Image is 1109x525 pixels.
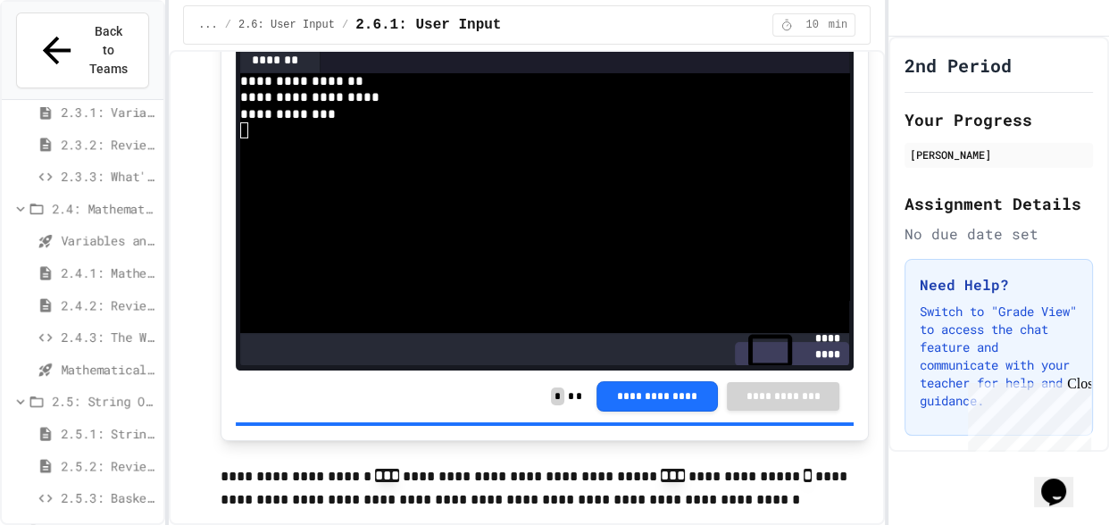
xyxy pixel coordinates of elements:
[355,14,501,36] span: 2.6.1: User Input
[920,303,1078,410] p: Switch to "Grade View" to access the chat feature and communicate with your teacher for help and ...
[905,223,1093,245] div: No due date set
[61,360,156,379] span: Mathematical Operators - Quiz
[829,18,848,32] span: min
[61,167,156,186] span: 2.3.3: What's the Type?
[7,7,123,113] div: Chat with us now!Close
[88,22,130,79] span: Back to Teams
[225,18,231,32] span: /
[61,328,156,346] span: 2.4.3: The World's Worst [PERSON_NAME] Market
[61,135,156,154] span: 2.3.2: Review - Variables and Data Types
[905,107,1093,132] h2: Your Progress
[61,424,156,443] span: 2.5.1: String Operators
[798,18,827,32] span: 10
[52,199,156,218] span: 2.4: Mathematical Operators
[905,53,1012,78] h1: 2nd Period
[342,18,348,32] span: /
[52,392,156,411] span: 2.5: String Operators
[198,18,218,32] span: ...
[61,103,156,121] span: 2.3.1: Variables and Data Types
[910,146,1088,162] div: [PERSON_NAME]
[61,456,156,475] span: 2.5.2: Review - String Operators
[61,488,156,507] span: 2.5.3: Basketballs and Footballs
[1034,454,1091,507] iframe: chat widget
[961,376,1091,452] iframe: chat widget
[61,263,156,282] span: 2.4.1: Mathematical Operators
[61,296,156,314] span: 2.4.2: Review - Mathematical Operators
[920,274,1078,296] h3: Need Help?
[61,231,156,250] span: Variables and Data types - Quiz
[238,18,335,32] span: 2.6: User Input
[905,191,1093,216] h2: Assignment Details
